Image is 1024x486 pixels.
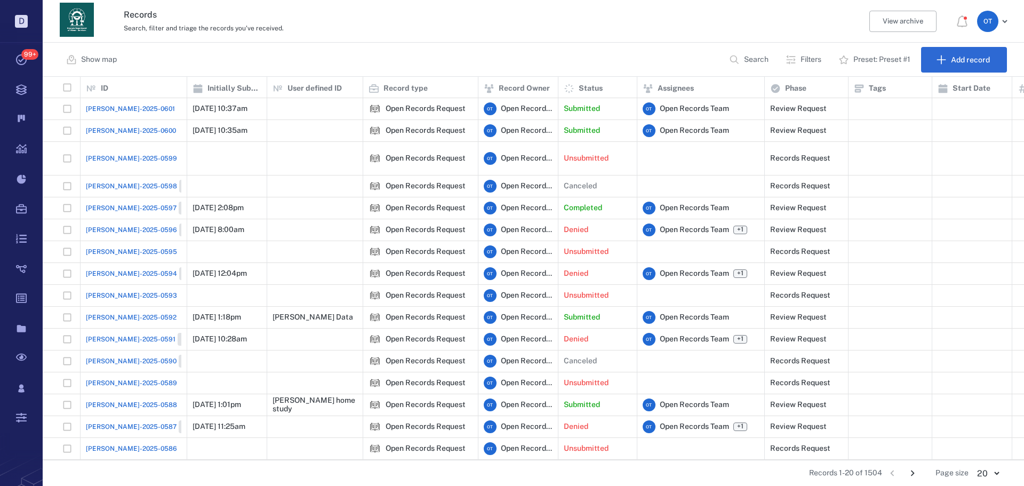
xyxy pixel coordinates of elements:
[369,333,381,346] img: icon Open Records Request
[369,267,381,280] div: Open Records Request
[86,104,175,114] a: [PERSON_NAME]-2025-0601
[744,54,769,65] p: Search
[809,468,882,479] span: Records 1-20 of 1504
[564,268,588,279] p: Denied
[733,269,747,278] span: +1
[660,203,729,213] span: Open Records Team
[369,311,381,324] div: Open Records Request
[86,154,177,163] a: [PERSON_NAME]-2025-0599
[369,245,381,258] img: icon Open Records Request
[770,226,827,234] div: Review Request
[86,313,177,322] a: [PERSON_NAME]-2025-0592
[660,400,729,410] span: Open Records Team
[484,102,497,115] div: O T
[193,421,245,432] p: [DATE] 11:25am
[86,180,209,193] a: [PERSON_NAME]-2025-0598
[770,335,827,343] div: Review Request
[181,356,206,365] span: Closed
[801,54,821,65] p: Filters
[501,421,553,432] span: Open Records Team
[386,335,466,343] div: Open Records Request
[501,125,553,136] span: Open Records Team
[86,400,177,410] span: [PERSON_NAME]-2025-0588
[86,444,177,453] a: [PERSON_NAME]-2025-0586
[369,420,381,433] div: Open Records Request
[501,290,553,301] span: Open Records Team
[660,103,729,114] span: Open Records Team
[60,3,94,37] img: Georgia Department of Human Services logo
[386,313,466,321] div: Open Records Request
[564,421,588,432] p: Denied
[770,357,830,365] div: Records Request
[86,356,177,366] span: [PERSON_NAME]-2025-0590
[193,400,241,410] p: [DATE] 1:01pm
[770,401,827,409] div: Review Request
[643,311,655,324] div: O T
[904,465,921,482] button: Go to next page
[882,465,923,482] nav: pagination navigation
[770,444,830,452] div: Records Request
[564,290,609,301] p: Unsubmitted
[735,422,746,431] span: +1
[369,355,381,368] img: icon Open Records Request
[785,83,806,94] p: Phase
[733,423,747,431] span: +1
[60,3,94,41] a: Go home
[660,125,729,136] span: Open Records Team
[369,102,381,115] div: Open Records Request
[86,355,208,368] a: [PERSON_NAME]-2025-0590Closed
[484,245,497,258] div: O T
[193,103,247,114] p: [DATE] 10:37am
[124,9,705,21] h3: Records
[501,181,553,192] span: Open Records Team
[386,357,466,365] div: Open Records Request
[832,47,919,73] button: Preset: Preset #1
[386,182,466,190] div: Open Records Request
[369,124,381,137] div: Open Records Request
[86,269,177,278] span: [PERSON_NAME]-2025-0594
[386,423,466,431] div: Open Records Request
[484,420,497,433] div: O T
[564,246,609,257] p: Unsubmitted
[770,313,827,321] div: Review Request
[86,225,177,235] span: [PERSON_NAME]-2025-0596
[501,153,553,164] span: Open Records Team
[386,291,466,299] div: Open Records Request
[386,379,466,387] div: Open Records Request
[484,289,497,302] div: O T
[779,47,830,73] button: Filters
[386,204,466,212] div: Open Records Request
[770,291,830,299] div: Records Request
[564,400,600,410] p: Submitted
[386,269,466,277] div: Open Records Request
[181,203,206,212] span: Closed
[484,355,497,368] div: O T
[386,154,466,162] div: Open Records Request
[660,312,729,323] span: Open Records Team
[60,47,125,73] button: Show map
[501,246,553,257] span: Open Records Team
[499,83,550,94] p: Record Owner
[564,153,609,164] p: Unsubmitted
[977,11,998,32] div: O T
[484,311,497,324] div: O T
[869,11,937,32] button: View archive
[770,379,830,387] div: Records Request
[193,225,244,235] p: [DATE] 8:00am
[369,124,381,137] img: icon Open Records Request
[501,268,553,279] span: Open Records Team
[501,356,553,367] span: Open Records Team
[564,103,600,114] p: Submitted
[369,377,381,389] div: Open Records Request
[660,334,729,345] span: Open Records Team
[369,420,381,433] img: icon Open Records Request
[86,247,177,257] a: [PERSON_NAME]-2025-0595
[564,203,602,213] p: Completed
[484,267,497,280] div: O T
[579,83,603,94] p: Status
[564,125,600,136] p: Submitted
[369,289,381,302] img: icon Open Records Request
